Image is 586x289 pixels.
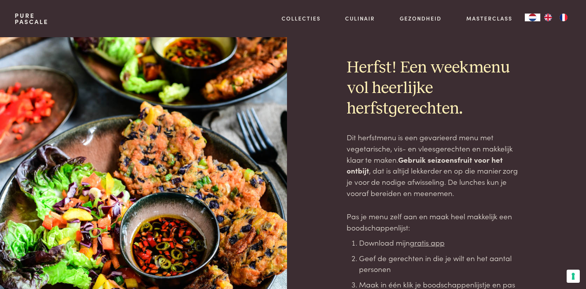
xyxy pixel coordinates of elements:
[359,237,524,248] li: Download mijn
[347,58,524,119] h2: Herfst! Een weekmenu vol heerlijke herfstgerechten.
[15,12,48,25] a: PurePascale
[567,270,580,283] button: Uw voorkeuren voor toestemming voor trackingtechnologieën
[282,14,321,22] a: Collecties
[540,14,556,21] a: EN
[410,237,445,248] a: gratis app
[347,154,503,176] strong: Gebruik seizoensfruit voor het ontbijt
[540,14,571,21] ul: Language list
[466,14,512,22] a: Masterclass
[525,14,571,21] aside: Language selected: Nederlands
[525,14,540,21] div: Language
[359,253,524,275] li: Geef de gerechten in die je wilt en het aantal personen
[525,14,540,21] a: NL
[347,132,524,198] p: Dit herfstmenu is een gevarieerd menu met vegetarische, vis- en vleesgerechten en makkelijk klaar...
[556,14,571,21] a: FR
[347,211,524,233] p: Pas je menu zelf aan en maak heel makkelijk een boodschappenlijst:
[345,14,375,22] a: Culinair
[400,14,442,22] a: Gezondheid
